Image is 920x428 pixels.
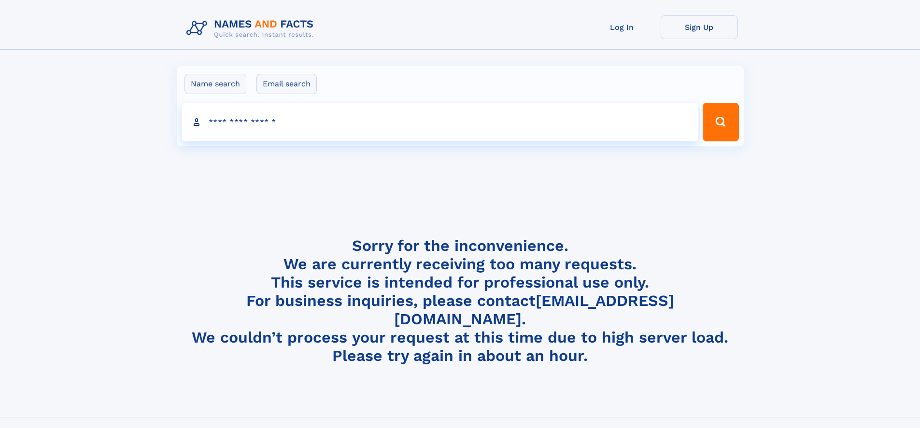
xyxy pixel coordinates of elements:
[182,103,699,141] input: search input
[256,74,317,94] label: Email search
[394,291,674,328] a: [EMAIL_ADDRESS][DOMAIN_NAME]
[183,236,738,365] h4: Sorry for the inconvenience. We are currently receiving too many requests. This service is intend...
[583,15,661,39] a: Log In
[661,15,738,39] a: Sign Up
[183,15,322,41] img: Logo Names and Facts
[184,74,246,94] label: Name search
[703,103,738,141] button: Search Button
